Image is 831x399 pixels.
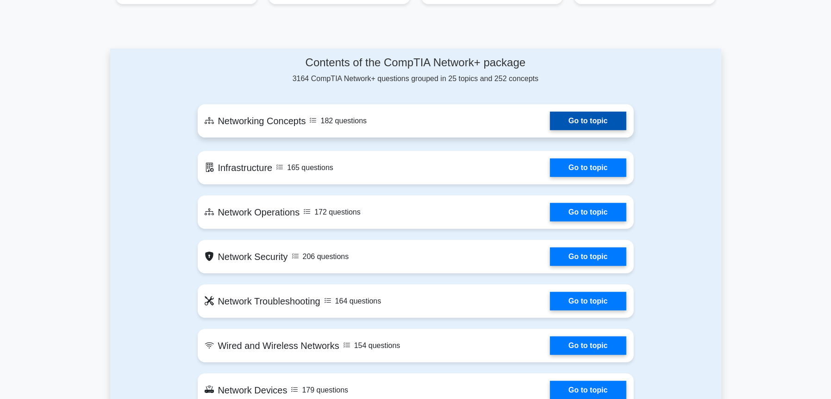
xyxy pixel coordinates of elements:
[550,292,626,310] a: Go to topic
[198,56,634,70] h4: Contents of the CompTIA Network+ package
[550,247,626,266] a: Go to topic
[550,336,626,355] a: Go to topic
[550,158,626,177] a: Go to topic
[198,56,634,84] div: 3164 CompTIA Network+ questions grouped in 25 topics and 252 concepts
[550,203,626,222] a: Go to topic
[550,112,626,130] a: Go to topic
